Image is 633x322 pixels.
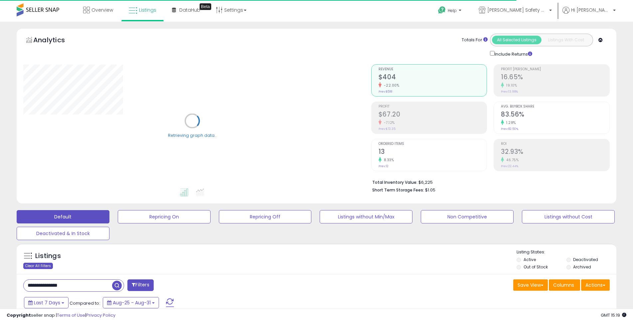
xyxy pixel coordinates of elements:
div: Totals For [462,37,488,43]
div: Retrieving graph data.. [168,132,217,138]
small: Prev: 82.50% [501,127,518,131]
span: Ordered Items [379,142,487,146]
label: Active [524,257,536,262]
a: Hi [PERSON_NAME] [562,7,616,22]
i: Get Help [438,6,446,14]
b: Total Inventory Value: [372,179,417,185]
li: $6,225 [372,178,605,186]
button: All Selected Listings [492,36,542,44]
button: Actions [581,279,610,291]
span: Compared to: [70,300,100,306]
button: Repricing Off [219,210,312,223]
small: Prev: 12 [379,164,389,168]
button: Aug-25 - Aug-31 [103,297,159,308]
span: ROI [501,142,609,146]
button: Listings without Min/Max [320,210,412,223]
small: -7.12% [382,120,395,125]
span: [PERSON_NAME] Safety & Supply [487,7,547,13]
a: Help [433,1,468,22]
button: Deactivated & In Stock [17,227,109,240]
span: DataHub [179,7,200,13]
span: Hi [PERSON_NAME] [571,7,611,13]
span: Columns [553,282,574,288]
small: 19.10% [504,83,517,88]
span: $1.05 [425,187,435,193]
div: Tooltip anchor [200,3,211,10]
small: 46.75% [504,158,519,162]
a: Privacy Policy [86,312,115,318]
label: Archived [573,264,591,270]
span: Overview [91,7,113,13]
small: 8.33% [382,158,394,162]
h2: $404 [379,73,487,82]
small: -22.00% [382,83,399,88]
label: Out of Stock [524,264,548,270]
h2: 13 [379,148,487,157]
small: 1.28% [504,120,516,125]
button: Repricing On [118,210,211,223]
span: Last 7 Days [34,299,60,306]
button: Columns [549,279,580,291]
span: Revenue [379,68,487,71]
span: Listings [139,7,156,13]
button: Filters [127,279,153,291]
button: Non Competitive [421,210,514,223]
button: Save View [513,279,548,291]
div: Clear All Filters [23,263,53,269]
div: seller snap | | [7,312,115,319]
h2: $67.20 [379,111,487,120]
button: Last 7 Days [24,297,69,308]
span: 2025-09-8 15:19 GMT [601,312,626,318]
small: Prev: $518 [379,90,392,94]
label: Deactivated [573,257,598,262]
small: Prev: 13.98% [501,90,518,94]
button: Default [17,210,109,223]
a: Terms of Use [57,312,85,318]
h5: Listings [35,251,61,261]
p: Listing States: [517,249,616,255]
div: Include Returns [485,50,540,58]
b: Short Term Storage Fees: [372,187,424,193]
span: Avg. Buybox Share [501,105,609,109]
h2: 83.56% [501,111,609,120]
h5: Analytics [33,35,78,46]
span: Profit [379,105,487,109]
strong: Copyright [7,312,31,318]
small: Prev: $72.35 [379,127,396,131]
span: Aug-25 - Aug-31 [113,299,151,306]
h2: 32.93% [501,148,609,157]
span: Help [448,8,457,13]
span: Profit [PERSON_NAME] [501,68,609,71]
small: Prev: 22.44% [501,164,518,168]
button: Listings without Cost [522,210,615,223]
button: Listings With Cost [541,36,591,44]
h2: 16.65% [501,73,609,82]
